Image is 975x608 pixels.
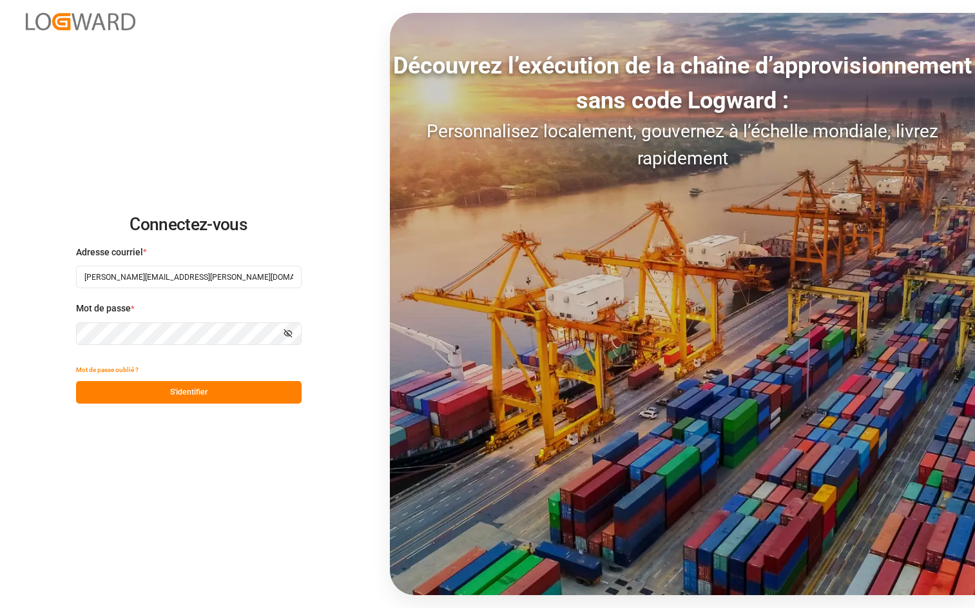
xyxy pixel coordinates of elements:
button: S'identifier [76,381,302,404]
button: Mot de passe oublié ? [76,358,139,381]
span: Adresse courriel [76,246,143,259]
img: Logward_new_orange.png [26,13,135,30]
span: Mot de passe [76,302,131,315]
input: Entrez votre adresse e-mail [76,266,302,288]
h2: Connectez-vous [76,204,302,246]
div: Découvrez l’exécution de la chaîne d’approvisionnement sans code Logward : [390,48,975,118]
div: Personnalisez localement, gouvernez à l’échelle mondiale, livrez rapidement [390,118,975,172]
